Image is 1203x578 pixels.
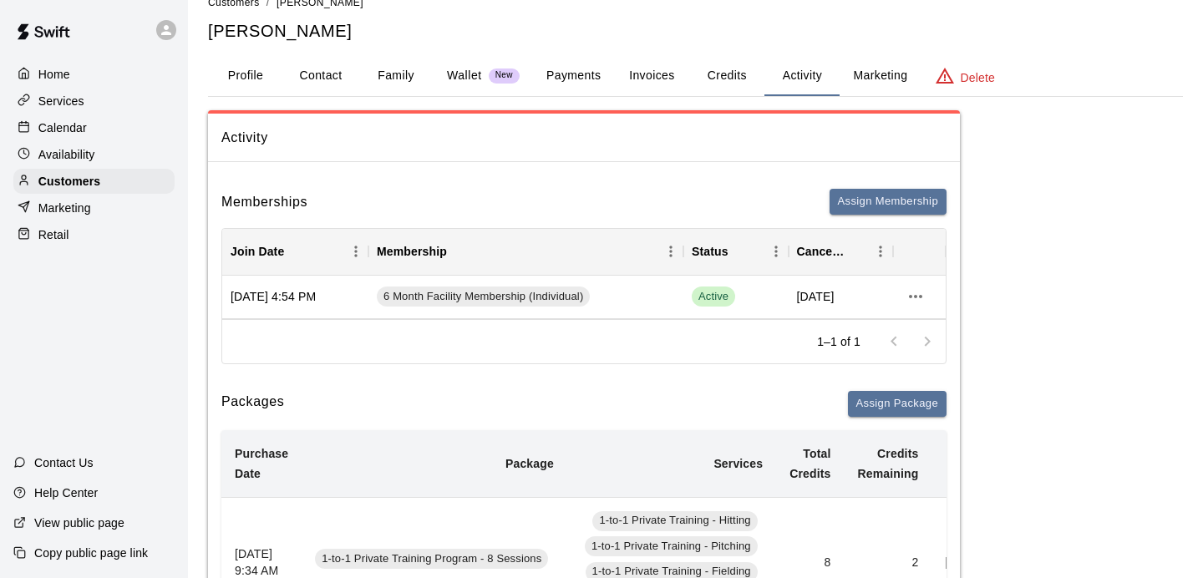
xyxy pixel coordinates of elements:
[34,454,94,471] p: Contact Us
[38,173,100,190] p: Customers
[692,286,735,307] span: Active
[789,447,830,480] b: Total Credits
[683,228,789,275] div: Status
[797,288,835,305] span: [DATE]
[38,119,87,136] p: Calendar
[368,228,683,275] div: Membership
[447,67,482,84] p: Wallet
[585,539,758,555] span: 1-to-1 Private Training - Pitching
[13,222,175,247] a: Retail
[13,115,175,140] a: Calendar
[13,195,175,221] a: Marketing
[857,447,918,480] b: Credits Remaining
[13,62,175,87] a: Home
[38,146,95,163] p: Availability
[13,169,175,194] a: Customers
[728,240,752,263] button: Sort
[231,228,284,275] div: Join Date
[797,228,845,275] div: Cancel Date
[358,56,434,96] button: Family
[208,56,283,96] button: Profile
[447,240,470,263] button: Sort
[489,70,520,81] span: New
[221,191,307,213] h6: Memberships
[38,66,70,83] p: Home
[614,56,689,96] button: Invoices
[34,515,124,531] p: View public page
[713,457,763,470] b: Services
[222,276,368,319] div: [DATE] 4:54 PM
[848,391,947,417] button: Assign Package
[658,239,683,264] button: Menu
[343,239,368,264] button: Menu
[533,56,614,96] button: Payments
[961,69,995,86] p: Delete
[845,240,868,263] button: Sort
[592,513,757,529] span: 1-to-1 Private Training - Hitting
[689,56,764,96] button: Credits
[764,239,789,264] button: Menu
[235,447,288,480] b: Purchase Date
[284,240,307,263] button: Sort
[221,391,284,417] h6: Packages
[789,228,894,275] div: Cancel Date
[840,56,921,96] button: Marketing
[764,56,840,96] button: Activity
[901,282,930,311] button: more actions
[221,127,947,149] span: Activity
[315,551,548,567] span: 1-to-1 Private Training Program - 8 Sessions
[34,484,98,501] p: Help Center
[283,56,358,96] button: Contact
[868,239,893,264] button: Menu
[505,457,554,470] b: Package
[38,226,69,243] p: Retail
[377,286,596,307] a: 6 Month Facility Membership (Individual)
[817,333,860,350] p: 1–1 of 1
[34,545,148,561] p: Copy public page link
[377,228,447,275] div: Membership
[947,457,983,470] b: Expiry
[315,554,554,567] a: 1-to-1 Private Training Program - 8 Sessions
[208,56,1183,96] div: basic tabs example
[692,289,735,305] span: Active
[830,189,947,215] button: Assign Membership
[208,20,1183,43] h5: [PERSON_NAME]
[38,93,84,109] p: Services
[13,89,175,114] a: Services
[13,142,175,167] a: Availability
[222,228,368,275] div: Join Date
[692,228,728,275] div: Status
[38,200,91,216] p: Marketing
[377,289,590,305] span: 6 Month Facility Membership (Individual)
